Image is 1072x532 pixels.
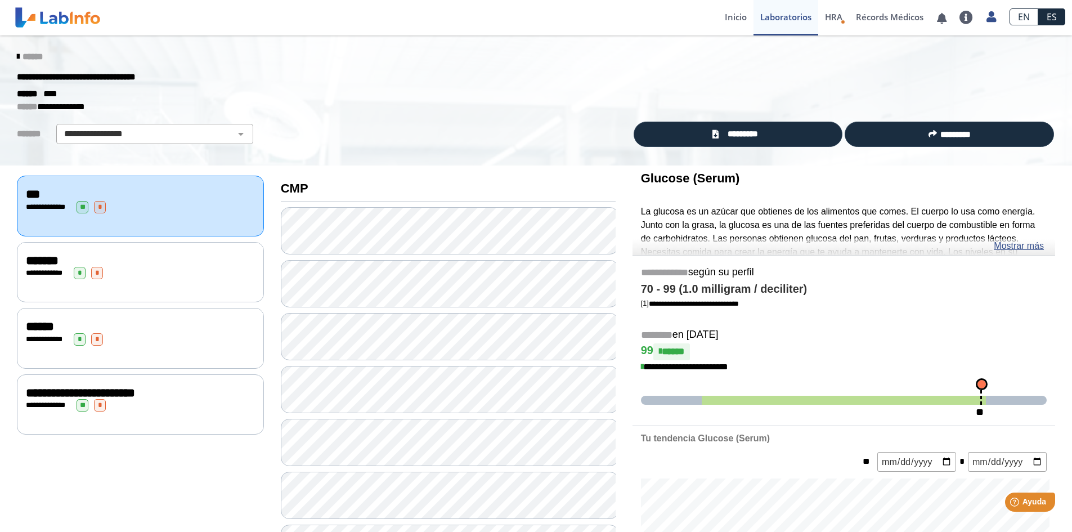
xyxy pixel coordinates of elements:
[968,452,1047,472] input: mm/dd/yyyy
[641,283,1047,296] h4: 70 - 99 (1.0 milligram / deciliter)
[1010,8,1038,25] a: EN
[641,266,1047,279] h5: según su perfil
[641,329,1047,342] h5: en [DATE]
[641,343,1047,360] h4: 99
[641,171,740,185] b: Glucose (Serum)
[641,205,1047,286] p: La glucosa es un azúcar que obtienes de los alimentos que comes. El cuerpo lo usa como energía. J...
[825,11,842,23] span: HRA
[994,239,1044,253] a: Mostrar más
[972,488,1060,520] iframe: Help widget launcher
[641,299,739,307] a: [1]
[1038,8,1065,25] a: ES
[877,452,956,472] input: mm/dd/yyyy
[641,433,770,443] b: Tu tendencia Glucose (Serum)
[281,181,308,195] b: CMP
